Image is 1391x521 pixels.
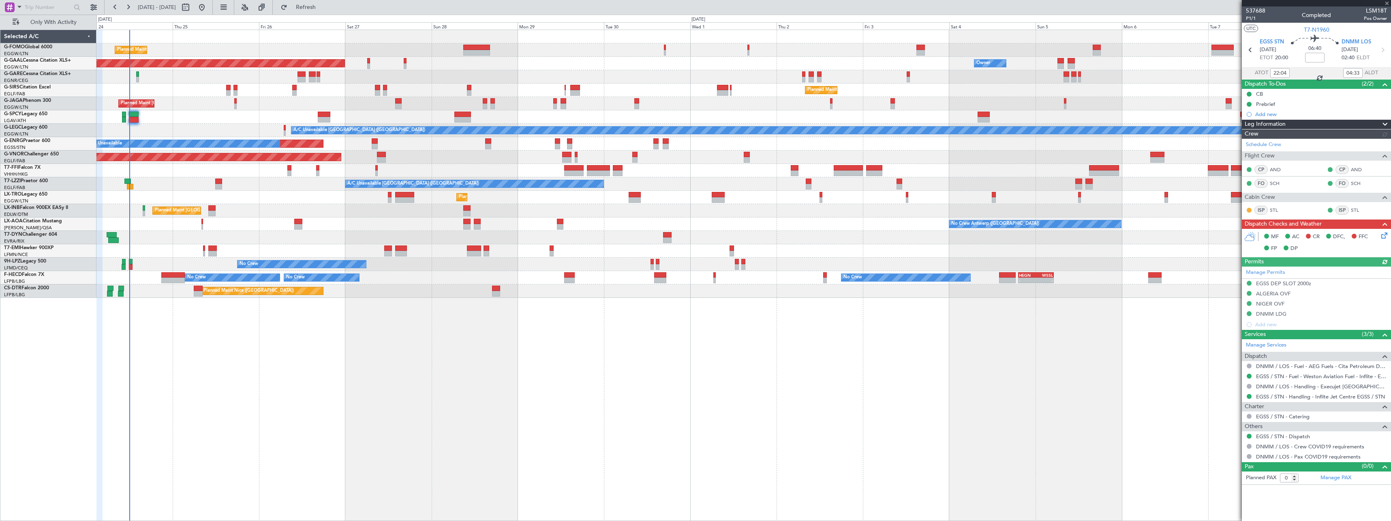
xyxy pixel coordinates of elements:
[21,19,86,25] span: Only With Activity
[1256,443,1364,450] a: DNMM / LOS - Crew COVID19 requirements
[4,138,50,143] a: G-ENRGPraetor 600
[155,205,282,217] div: Planned Maint [GEOGRAPHIC_DATA] ([GEOGRAPHIC_DATA])
[4,286,21,291] span: CS-DTR
[1342,46,1358,54] span: [DATE]
[25,1,71,13] input: Trip Number
[807,84,935,96] div: Planned Maint [GEOGRAPHIC_DATA] ([GEOGRAPHIC_DATA])
[4,232,22,237] span: T7-DYN
[951,218,1039,230] div: No Crew Antwerp ([GEOGRAPHIC_DATA])
[4,205,20,210] span: LX-INB
[777,22,863,30] div: Thu 2
[1260,46,1276,54] span: [DATE]
[1359,233,1368,241] span: FFC
[86,22,173,30] div: Wed 24
[4,125,21,130] span: G-LEGC
[1256,90,1263,97] div: CB
[4,185,25,191] a: EGLF/FAB
[4,192,21,197] span: LX-TRO
[4,219,62,224] a: LX-AOACitation Mustang
[1342,54,1355,62] span: 02:40
[345,22,432,30] div: Sat 27
[1362,80,1374,88] span: (2/2)
[1357,54,1370,62] span: ELDT
[1246,6,1265,15] span: 537688
[286,271,305,284] div: No Crew
[9,16,88,29] button: Only With Activity
[98,16,112,23] div: [DATE]
[4,125,47,130] a: G-LEGCLegacy 600
[1036,22,1122,30] div: Sun 5
[240,258,258,270] div: No Crew
[4,71,71,76] a: G-GARECessna Citation XLS+
[1342,38,1371,46] span: DNMM LOS
[1364,15,1387,22] span: Pos Owner
[1036,273,1053,278] div: WSSL
[1362,330,1374,338] span: (3/3)
[117,44,245,56] div: Planned Maint [GEOGRAPHIC_DATA] ([GEOGRAPHIC_DATA])
[4,278,25,284] a: LFPB/LBG
[1256,101,1275,108] div: Prebrief
[518,22,604,30] div: Mon 29
[4,58,71,63] a: G-GAALCessna Citation XLS+
[4,286,49,291] a: CS-DTRFalcon 2000
[1256,453,1361,460] a: DNMM / LOS - Pax COVID19 requirements
[843,271,862,284] div: No Crew
[1255,69,1268,77] span: ATOT
[4,219,23,224] span: LX-AOA
[1362,462,1374,470] span: (0/0)
[459,191,586,203] div: Planned Maint [GEOGRAPHIC_DATA] ([GEOGRAPHIC_DATA])
[203,285,294,297] div: Planned Maint Nice ([GEOGRAPHIC_DATA])
[1245,80,1286,89] span: Dispatch To-Dos
[293,124,425,136] div: A/C Unavailable [GEOGRAPHIC_DATA] ([GEOGRAPHIC_DATA])
[259,22,345,30] div: Fri 26
[4,64,28,70] a: EGGW/LTN
[432,22,518,30] div: Sun 28
[4,98,51,103] a: G-JAGAPhenom 300
[1245,330,1266,339] span: Services
[1308,45,1321,53] span: 06:40
[1208,22,1295,30] div: Tue 7
[1244,25,1258,32] button: UTC
[4,104,28,110] a: EGGW/LTN
[1245,402,1264,411] span: Charter
[1019,273,1036,278] div: HEGN
[1256,383,1387,390] a: DNMM / LOS - Handling - Execujet [GEOGRAPHIC_DATA] DNMM / LOS
[691,16,705,23] div: [DATE]
[4,171,28,177] a: VHHH/HKG
[1256,393,1385,400] a: EGSS / STN - Handling - Inflite Jet Centre EGSS / STN
[1245,462,1254,471] span: Pax
[4,179,48,183] a: T7-LZZIPraetor 600
[4,85,19,90] span: G-SIRS
[1255,111,1387,118] div: Add new
[949,22,1036,30] div: Sat 4
[289,4,323,10] span: Refresh
[1271,245,1277,253] span: FP
[4,265,28,271] a: LFMD/CEQ
[1333,233,1345,241] span: DFC,
[4,238,24,244] a: EVRA/RIX
[4,91,25,97] a: EGLF/FAB
[4,259,20,264] span: 9H-LPZ
[4,51,28,57] a: EGGW/LTN
[4,245,20,250] span: T7-EMI
[4,292,25,298] a: LFPB/LBG
[1256,363,1387,370] a: DNMM / LOS - Fuel - AEG Fuels - Cita Petroleum DNMM / LOS
[1246,341,1286,349] a: Manage Services
[173,22,259,30] div: Thu 25
[1256,413,1310,420] a: EGSS / STN - Catering
[1302,11,1331,19] div: Completed
[1246,474,1276,482] label: Planned PAX
[88,138,122,150] div: A/C Unavailable
[4,165,41,170] a: T7-FFIFalcon 7X
[1245,422,1263,431] span: Others
[4,259,46,264] a: 9H-LPZLegacy 500
[4,198,28,204] a: EGGW/LTN
[4,205,68,210] a: LX-INBFalcon 900EX EASy II
[1245,220,1322,229] span: Dispatch Checks and Weather
[4,58,23,63] span: G-GAAL
[1365,69,1378,77] span: ALDT
[4,138,23,143] span: G-ENRG
[1260,54,1273,62] span: ETOT
[4,78,28,84] a: EGNR/CEG
[863,22,949,30] div: Fri 3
